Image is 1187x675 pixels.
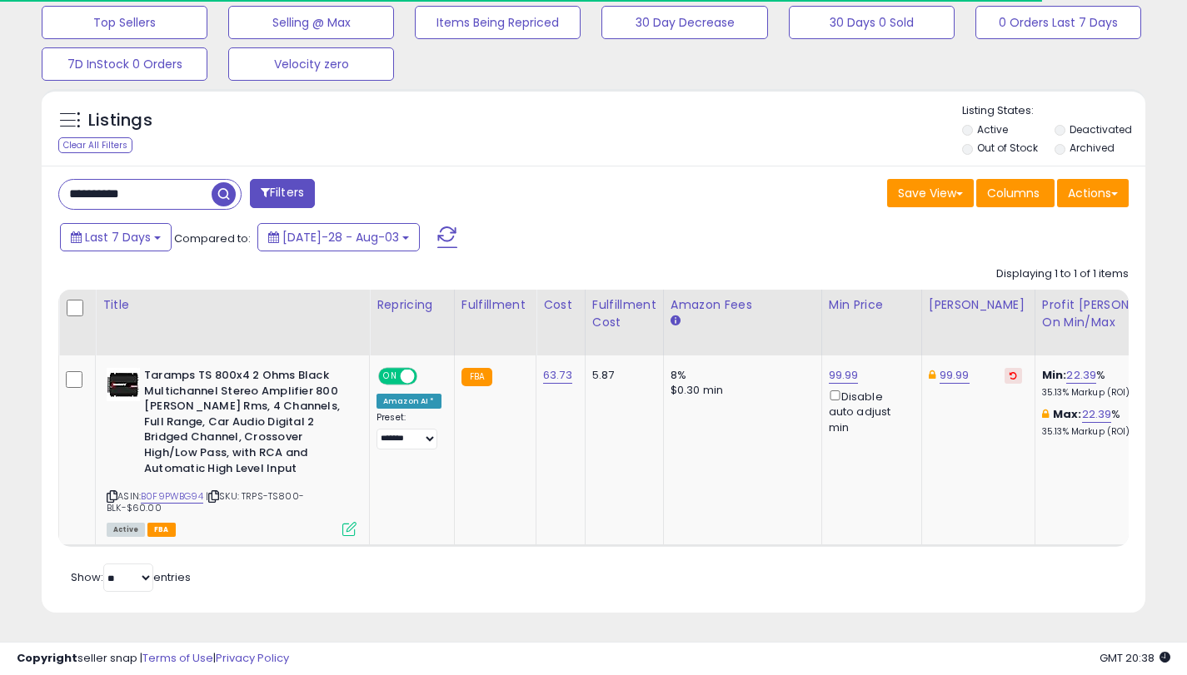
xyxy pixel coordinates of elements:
[377,296,447,314] div: Repricing
[671,383,809,398] div: $0.30 min
[257,223,420,251] button: [DATE]-28 - Aug-03
[1066,367,1096,384] a: 22.39
[1042,387,1180,399] p: 35.13% Markup (ROI)
[174,231,251,246] span: Compared to:
[1082,406,1112,423] a: 22.39
[461,296,529,314] div: Fulfillment
[1042,426,1180,438] p: 35.13% Markup (ROI)
[144,368,347,480] b: Taramps TS 800x4 2 Ohms Black Multichannel Stereo Amplifier 800 [PERSON_NAME] Rms, 4 Channels, Fu...
[976,179,1055,207] button: Columns
[282,229,399,246] span: [DATE]-28 - Aug-03
[543,296,578,314] div: Cost
[377,394,441,409] div: Amazon AI *
[987,185,1040,201] span: Columns
[102,296,362,314] div: Title
[977,122,1008,136] label: Active
[671,314,681,329] small: Amazon Fees.
[17,650,77,666] strong: Copyright
[671,368,809,383] div: 8%
[415,370,441,384] span: OFF
[107,368,140,401] img: 41e+DQGW7qL._SL40_.jpg
[1053,406,1082,422] b: Max:
[962,103,1145,119] p: Listing States:
[1042,407,1180,438] div: %
[142,650,213,666] a: Terms of Use
[829,387,909,435] div: Disable auto adjust min
[977,141,1038,155] label: Out of Stock
[829,296,915,314] div: Min Price
[107,368,357,534] div: ASIN:
[975,6,1141,39] button: 0 Orders Last 7 Days
[592,368,651,383] div: 5.87
[929,296,1028,314] div: [PERSON_NAME]
[1042,296,1186,331] div: Profit [PERSON_NAME] on Min/Max
[380,370,401,384] span: ON
[887,179,974,207] button: Save View
[42,6,207,39] button: Top Sellers
[17,651,289,667] div: seller snap | |
[141,489,203,504] a: B0F9PWBG94
[85,229,151,246] span: Last 7 Days
[1100,650,1170,666] span: 2025-08-11 20:38 GMT
[147,523,176,537] span: FBA
[377,412,441,449] div: Preset:
[789,6,955,39] button: 30 Days 0 Sold
[940,367,970,384] a: 99.99
[250,179,315,208] button: Filters
[1070,122,1132,136] label: Deactivated
[216,650,289,666] a: Privacy Policy
[107,523,145,537] span: All listings currently available for purchase on Amazon
[1070,141,1115,155] label: Archived
[415,6,581,39] button: Items Being Repriced
[1042,367,1067,383] b: Min:
[228,47,394,81] button: Velocity zero
[601,6,767,39] button: 30 Day Decrease
[60,223,172,251] button: Last 7 Days
[671,296,815,314] div: Amazon Fees
[42,47,207,81] button: 7D InStock 0 Orders
[829,367,859,384] a: 99.99
[88,109,152,132] h5: Listings
[996,266,1129,282] div: Displaying 1 to 1 of 1 items
[1057,179,1129,207] button: Actions
[58,137,132,153] div: Clear All Filters
[1042,368,1180,399] div: %
[543,367,572,384] a: 63.73
[71,569,191,585] span: Show: entries
[592,296,656,331] div: Fulfillment Cost
[107,489,304,514] span: | SKU: TRPS-TS800-BLK-$60.00
[461,368,492,386] small: FBA
[228,6,394,39] button: Selling @ Max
